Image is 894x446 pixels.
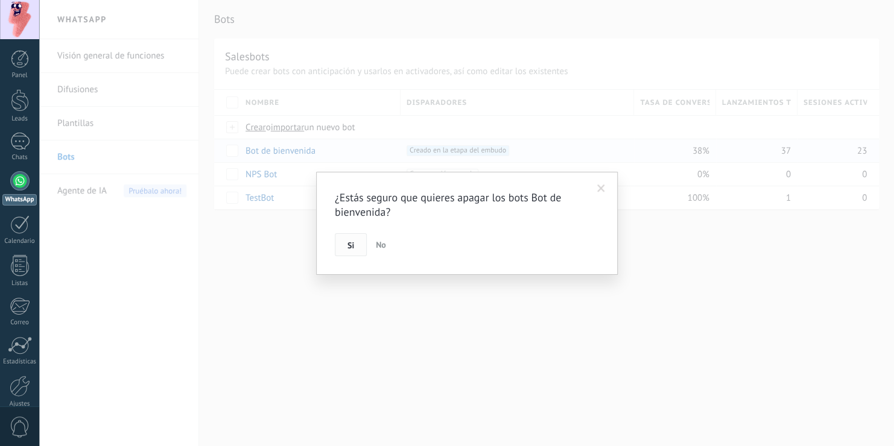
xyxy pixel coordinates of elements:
[2,280,37,287] div: Listas
[376,239,386,250] span: No
[2,154,37,162] div: Chats
[335,233,367,256] button: Si
[2,358,37,366] div: Estadísticas
[2,400,37,408] div: Ajustes
[2,237,37,245] div: Calendario
[2,72,37,80] div: Panel
[2,194,37,206] div: WhatsApp
[371,233,391,256] button: No
[347,241,354,250] span: Si
[2,115,37,123] div: Leads
[335,190,587,219] h2: ¿Estás seguro que quieres apagar los bots Bot de bienvenida?
[2,319,37,327] div: Correo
